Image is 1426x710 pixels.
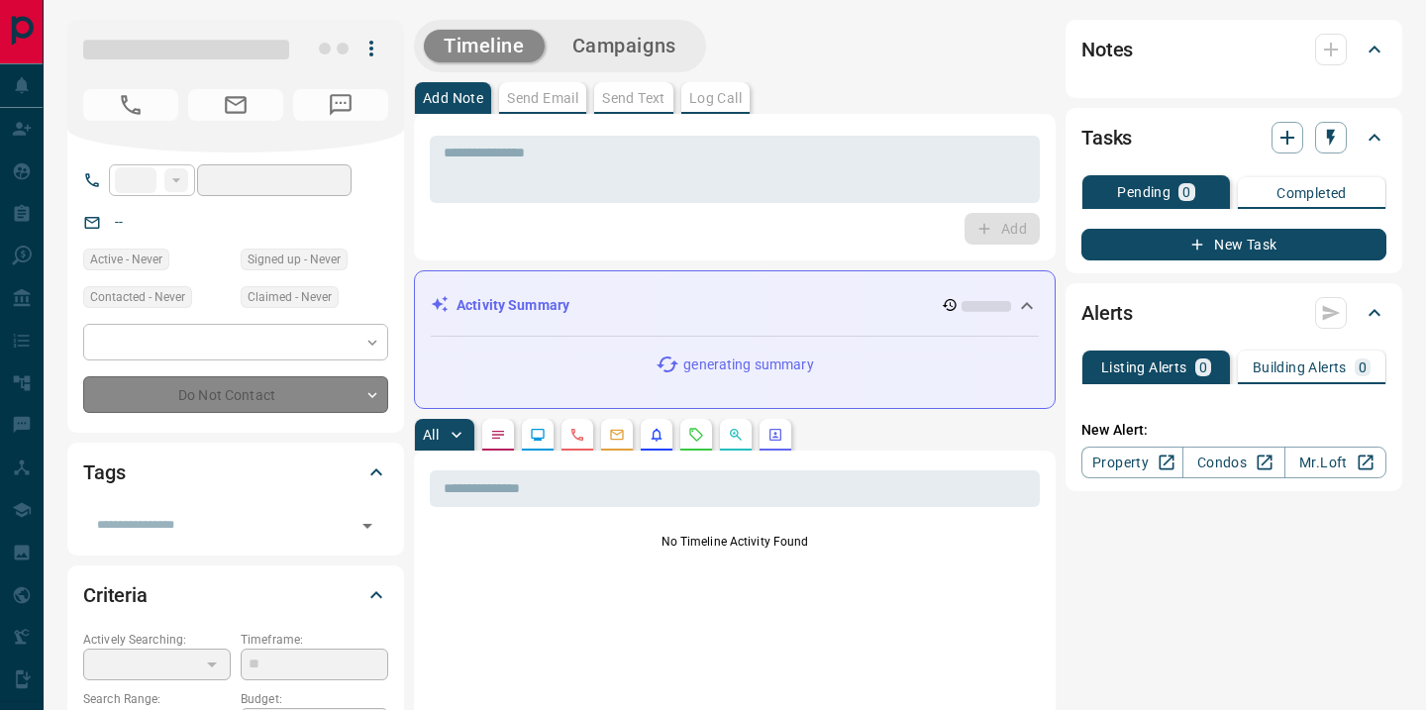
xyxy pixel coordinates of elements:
[1081,34,1133,65] h2: Notes
[1182,447,1284,478] a: Condos
[83,571,388,619] div: Criteria
[1182,185,1190,199] p: 0
[115,214,123,230] a: --
[688,427,704,443] svg: Requests
[609,427,625,443] svg: Emails
[83,376,388,413] div: Do Not Contact
[248,287,332,307] span: Claimed - Never
[423,428,439,442] p: All
[430,533,1040,551] p: No Timeline Activity Found
[83,690,231,708] p: Search Range:
[1284,447,1386,478] a: Mr.Loft
[83,449,388,496] div: Tags
[1081,122,1132,153] h2: Tasks
[1081,289,1386,337] div: Alerts
[1101,360,1187,374] p: Listing Alerts
[1276,186,1347,200] p: Completed
[423,91,483,105] p: Add Note
[1359,360,1367,374] p: 0
[1081,229,1386,260] button: New Task
[1081,447,1183,478] a: Property
[683,355,813,375] p: generating summary
[241,631,388,649] p: Timeframe:
[569,427,585,443] svg: Calls
[293,89,388,121] span: No Number
[728,427,744,443] svg: Opportunities
[188,89,283,121] span: No Email
[241,690,388,708] p: Budget:
[431,287,1039,324] div: Activity Summary
[248,250,341,269] span: Signed up - Never
[1199,360,1207,374] p: 0
[90,287,185,307] span: Contacted - Never
[1081,26,1386,73] div: Notes
[530,427,546,443] svg: Lead Browsing Activity
[1081,297,1133,329] h2: Alerts
[457,295,569,316] p: Activity Summary
[90,250,162,269] span: Active - Never
[83,631,231,649] p: Actively Searching:
[1253,360,1347,374] p: Building Alerts
[83,456,125,488] h2: Tags
[649,427,664,443] svg: Listing Alerts
[1117,185,1171,199] p: Pending
[767,427,783,443] svg: Agent Actions
[83,579,148,611] h2: Criteria
[553,30,696,62] button: Campaigns
[424,30,545,62] button: Timeline
[354,512,381,540] button: Open
[1081,420,1386,441] p: New Alert:
[83,89,178,121] span: No Number
[1081,114,1386,161] div: Tasks
[490,427,506,443] svg: Notes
